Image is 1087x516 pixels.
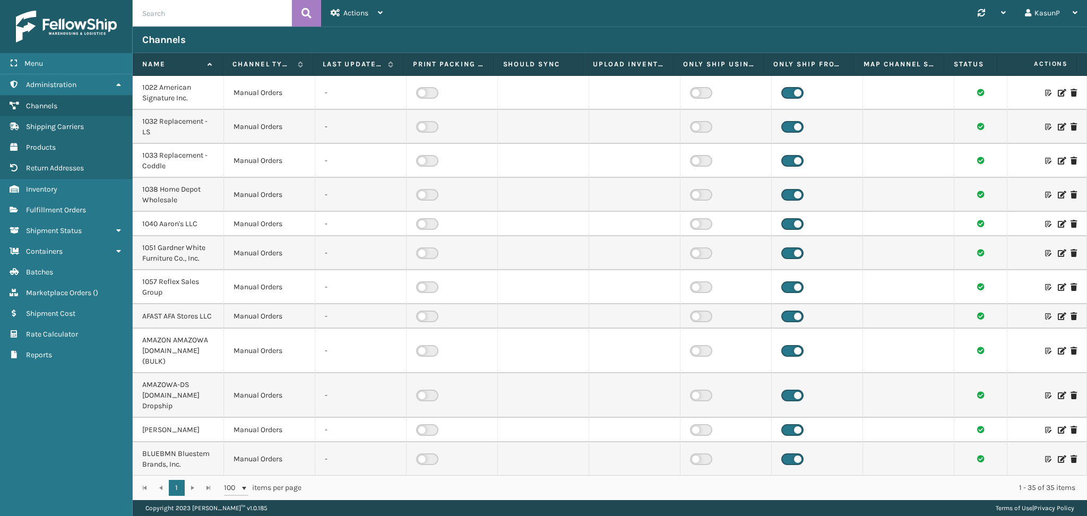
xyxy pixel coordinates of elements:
[142,184,214,205] div: 1038 Home Depot Wholesale
[977,191,985,198] i: Channel sync succeeded.
[26,288,91,297] span: Marketplace Orders
[142,33,185,46] h3: Channels
[1045,123,1051,131] i: Customize Label
[142,243,214,264] div: 1051 Gardner White Furniture Co., Inc.
[977,123,985,130] i: Channel sync succeeded.
[503,59,574,69] label: Should Sync
[1045,455,1051,463] i: Customize Label
[1045,283,1051,291] i: Customize Label
[1071,426,1077,434] i: Delete
[224,373,315,418] td: Manual Orders
[1071,392,1077,399] i: Delete
[315,442,407,476] td: -
[315,329,407,373] td: -
[977,391,985,399] i: Channel sync succeeded.
[315,373,407,418] td: -
[977,157,985,164] i: Channel sync succeeded.
[316,483,1075,493] div: 1 - 35 of 35 items
[977,283,985,290] i: Channel sync succeeded.
[142,425,214,435] div: [PERSON_NAME]
[954,59,987,69] label: Status
[1045,313,1051,320] i: Customize Label
[142,59,202,69] label: Name
[224,483,240,493] span: 100
[24,59,43,68] span: Menu
[977,426,985,433] i: Channel sync succeeded.
[315,236,407,270] td: -
[977,455,985,462] i: Channel sync succeeded.
[224,442,315,476] td: Manual Orders
[224,76,315,110] td: Manual Orders
[26,164,84,173] span: Return Addresses
[977,249,985,256] i: Channel sync succeeded.
[343,8,368,18] span: Actions
[224,304,315,329] td: Manual Orders
[142,150,214,171] div: 1033 Replacement - Coddle
[1045,220,1051,228] i: Customize Label
[142,311,214,322] div: AFAST AFA Stores LLC
[1058,89,1064,97] i: Edit
[26,350,52,359] span: Reports
[142,82,214,104] div: 1022 American Signature Inc.
[977,220,985,227] i: Channel sync succeeded.
[977,312,985,320] i: Channel sync succeeded.
[1045,89,1051,97] i: Customize Label
[1058,123,1064,131] i: Edit
[773,59,844,69] label: Only Ship from Required Warehouse
[977,347,985,354] i: Channel sync succeeded.
[1071,250,1077,257] i: Delete
[1058,283,1064,291] i: Edit
[864,59,934,69] label: Map Channel Service
[977,89,985,96] i: Channel sync succeeded.
[224,110,315,144] td: Manual Orders
[996,504,1032,512] a: Terms of Use
[224,212,315,236] td: Manual Orders
[26,268,53,277] span: Batches
[224,418,315,442] td: Manual Orders
[1045,426,1051,434] i: Customize Label
[1058,250,1064,257] i: Edit
[1045,191,1051,199] i: Customize Label
[1058,392,1064,399] i: Edit
[224,329,315,373] td: Manual Orders
[1071,347,1077,355] i: Delete
[169,480,185,496] a: 1
[1045,392,1051,399] i: Customize Label
[1071,220,1077,228] i: Delete
[1071,89,1077,97] i: Delete
[1071,313,1077,320] i: Delete
[1058,426,1064,434] i: Edit
[1058,220,1064,228] i: Edit
[26,122,84,131] span: Shipping Carriers
[1045,157,1051,165] i: Customize Label
[1058,347,1064,355] i: Edit
[315,144,407,178] td: -
[315,418,407,442] td: -
[232,59,292,69] label: Channel Type
[1071,455,1077,463] i: Delete
[1058,157,1064,165] i: Edit
[315,178,407,212] td: -
[315,270,407,304] td: -
[1058,455,1064,463] i: Edit
[26,80,76,89] span: Administration
[142,449,214,470] div: BLUEBMN Bluestem Brands, Inc.
[315,304,407,329] td: -
[1071,157,1077,165] i: Delete
[142,277,214,298] div: 1057 Reflex Sales Group
[224,480,301,496] span: items per page
[224,270,315,304] td: Manual Orders
[1071,191,1077,199] i: Delete
[26,330,78,339] span: Rate Calculator
[1034,504,1074,512] a: Privacy Policy
[26,143,56,152] span: Products
[315,76,407,110] td: -
[315,110,407,144] td: -
[224,144,315,178] td: Manual Orders
[1071,123,1077,131] i: Delete
[315,212,407,236] td: -
[93,288,98,297] span: ( )
[142,219,214,229] div: 1040 Aaron's LLC
[26,247,63,256] span: Containers
[26,101,57,110] span: Channels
